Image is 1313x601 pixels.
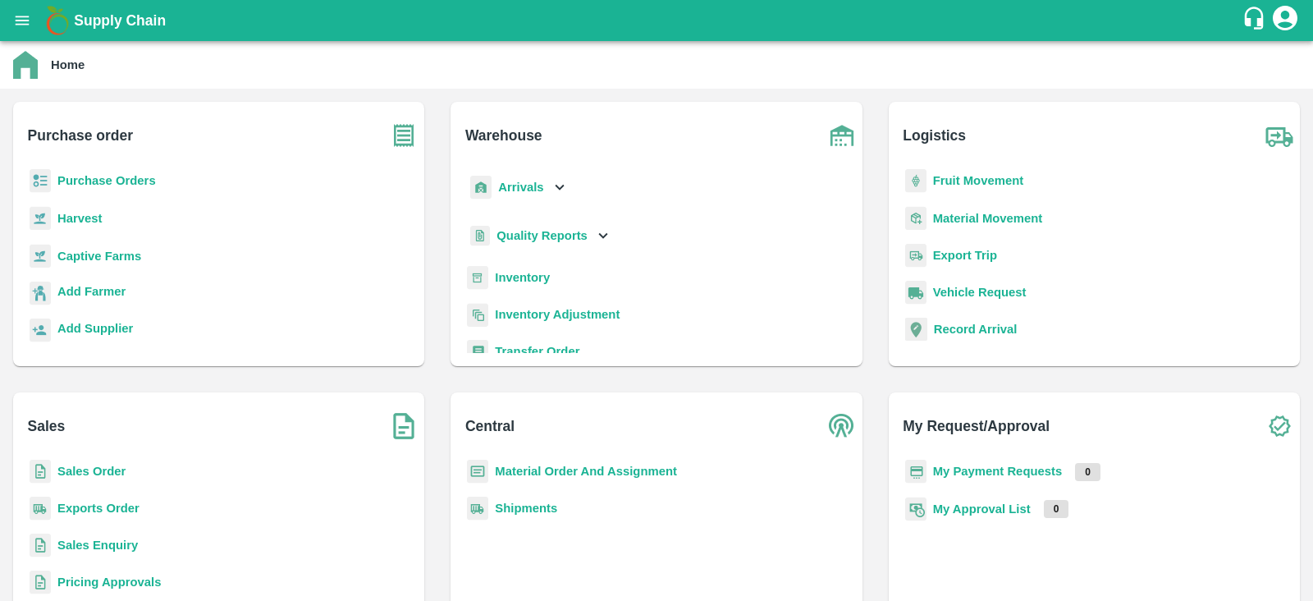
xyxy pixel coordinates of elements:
a: Pricing Approvals [57,576,161,589]
a: Vehicle Request [933,286,1027,299]
img: check [1259,406,1300,447]
img: harvest [30,206,51,231]
b: Central [465,415,515,438]
a: Purchase Orders [57,174,156,187]
a: Material Movement [933,212,1043,225]
b: Arrivals [498,181,543,194]
b: Home [51,58,85,71]
a: Fruit Movement [933,174,1024,187]
a: Captive Farms [57,250,141,263]
a: Shipments [495,502,557,515]
a: Inventory [495,271,550,284]
b: Quality Reports [496,229,588,242]
a: Add Supplier [57,319,133,342]
img: sales [30,571,51,594]
img: harvest [30,244,51,268]
b: Purchase order [28,124,133,147]
img: centralMaterial [467,460,488,484]
img: truck [1259,115,1300,156]
img: shipments [30,497,51,521]
a: Sales Enquiry [57,539,138,552]
b: Logistics [903,124,966,147]
a: My Approval List [933,502,1031,516]
b: Sales [28,415,66,438]
img: material [905,206,926,231]
img: purchase [383,115,424,156]
div: account of current user [1270,3,1300,38]
a: Exports Order [57,502,140,515]
img: whArrival [470,176,492,200]
img: soSales [383,406,424,447]
img: qualityReport [470,226,490,246]
img: reciept [30,169,51,193]
b: Add Supplier [57,322,133,335]
img: whInventory [467,266,488,290]
img: home [13,51,38,79]
img: farmer [30,282,51,305]
img: sales [30,534,51,557]
a: Sales Order [57,465,126,478]
button: open drawer [3,2,41,39]
a: Export Trip [933,249,997,262]
a: Record Arrival [934,323,1018,336]
img: logo [41,4,74,37]
img: sales [30,460,51,484]
img: payment [905,460,926,484]
div: customer-support [1242,6,1270,35]
a: Material Order And Assignment [495,465,677,478]
p: 0 [1075,463,1100,481]
img: inventory [467,303,488,327]
img: recordArrival [905,318,927,341]
a: Add Farmer [57,282,126,305]
img: delivery [905,244,926,268]
b: Supply Chain [74,12,166,29]
b: Warehouse [465,124,542,147]
img: shipments [467,497,488,521]
img: central [821,406,862,447]
a: My Payment Requests [933,465,1063,478]
img: vehicle [905,281,926,305]
p: 0 [1044,500,1069,518]
a: Inventory Adjustment [495,308,620,321]
img: fruit [905,169,926,193]
img: approval [905,497,926,521]
div: Arrivals [467,169,569,206]
b: My Request/Approval [903,415,1050,438]
a: Transfer Order [495,345,579,358]
a: Supply Chain [74,9,1242,32]
img: whTransfer [467,340,488,364]
img: warehouse [821,115,862,156]
a: Harvest [57,212,102,225]
img: supplier [30,319,51,342]
div: Quality Reports [467,219,612,253]
b: Add Farmer [57,285,126,298]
